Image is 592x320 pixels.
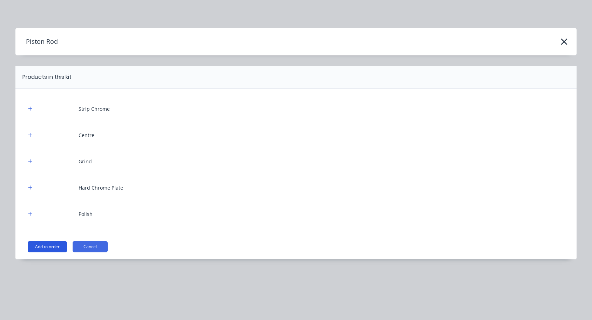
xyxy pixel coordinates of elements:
[79,210,93,218] div: Polish
[73,241,108,252] button: Cancel
[79,158,92,165] div: Grind
[79,105,110,113] div: Strip Chrome
[22,73,72,81] div: Products in this kit
[79,131,94,139] div: Centre
[28,241,67,252] button: Add to order
[79,184,123,191] div: Hard Chrome Plate
[15,35,58,48] h4: Piston Rod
